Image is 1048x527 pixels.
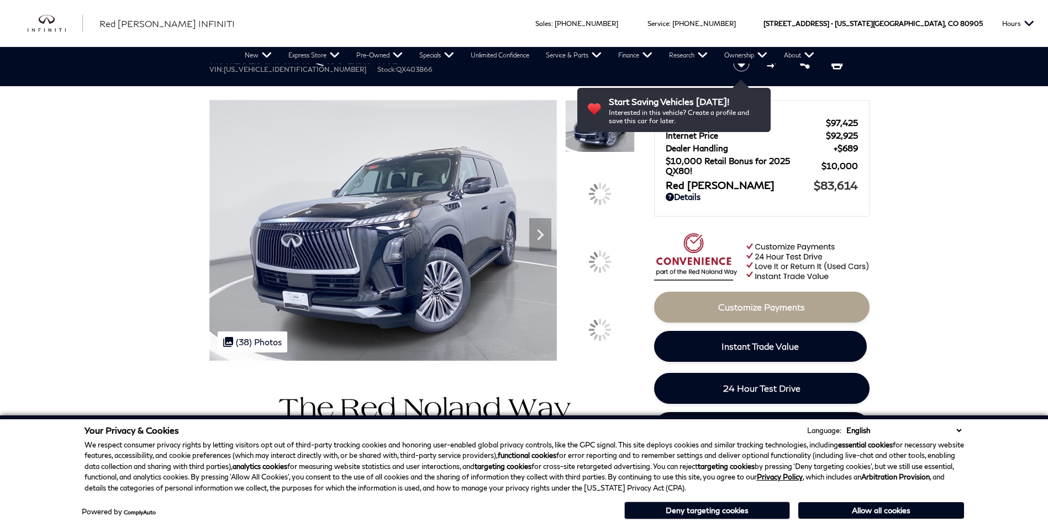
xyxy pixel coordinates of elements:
[716,47,776,64] a: Ownership
[124,509,156,515] a: ComplyAuto
[821,161,858,171] span: $10,000
[814,178,858,192] span: $83,614
[672,19,736,28] a: [PHONE_NUMBER]
[99,17,235,30] a: Red [PERSON_NAME] INFINITI
[99,18,235,29] span: Red [PERSON_NAME] INFINITI
[763,19,983,28] a: [STREET_ADDRESS] • [US_STATE][GEOGRAPHIC_DATA], CO 80905
[82,508,156,515] div: Powered by
[85,425,179,435] span: Your Privacy & Cookies
[28,15,83,33] img: INFINITI
[280,47,348,64] a: Express Store
[377,65,396,73] span: Stock:
[834,143,858,153] span: $689
[666,178,858,192] a: Red [PERSON_NAME] $83,614
[209,65,224,73] span: VIN:
[624,502,790,519] button: Deny targeting cookies
[776,47,823,64] a: About
[718,302,805,312] span: Customize Payments
[723,383,801,393] span: 24 Hour Test Drive
[757,472,803,481] a: Privacy Policy
[209,100,557,361] img: New 2025 BLACK OBSIDIAN INFINITI Luxe 4WD image 1
[654,412,870,443] a: Download Brochure
[610,47,661,64] a: Finance
[844,425,964,436] select: Language Select
[666,130,858,140] a: Internet Price $92,925
[224,65,366,73] span: [US_VEHICLE_IDENTIFICATION_NUMBER]
[669,19,671,28] span: :
[475,462,531,471] strong: targeting cookies
[498,451,556,460] strong: functional cookies
[411,47,462,64] a: Specials
[798,502,964,519] button: Allow all cookies
[698,462,755,471] strong: targeting cookies
[666,156,858,176] a: $10,000 Retail Bonus for 2025 QX80! $10,000
[826,130,858,140] span: $92,925
[538,47,610,64] a: Service & Parts
[555,19,618,28] a: [PHONE_NUMBER]
[666,143,858,153] a: Dealer Handling $689
[535,19,551,28] span: Sales
[462,47,538,64] a: Unlimited Confidence
[565,100,635,152] img: New 2025 BLACK OBSIDIAN INFINITI Luxe 4WD image 1
[551,19,553,28] span: :
[661,47,716,64] a: Research
[666,143,834,153] span: Dealer Handling
[348,47,411,64] a: Pre-Owned
[647,19,669,28] span: Service
[85,440,964,494] p: We respect consumer privacy rights by letting visitors opt out of third-party tracking cookies an...
[765,55,782,72] button: Compare vehicle
[666,179,814,191] span: Red [PERSON_NAME]
[807,427,841,434] div: Language:
[666,118,858,128] a: MSRP $97,425
[666,156,821,176] span: $10,000 Retail Bonus for 2025 QX80!
[666,130,826,140] span: Internet Price
[654,292,870,323] a: Customize Payments
[826,118,858,128] span: $97,425
[666,192,858,202] a: Details
[861,472,930,481] strong: Arbitration Provision
[236,47,823,64] nav: Main Navigation
[654,373,870,404] a: 24 Hour Test Drive
[529,218,551,251] div: Next
[28,15,83,33] a: infiniti
[218,331,287,352] div: (38) Photos
[722,341,799,351] span: Instant Trade Value
[838,440,893,449] strong: essential cookies
[654,331,867,362] a: Instant Trade Value
[396,65,433,73] span: QX403866
[236,47,280,64] a: New
[233,462,287,471] strong: analytics cookies
[666,118,826,128] span: MSRP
